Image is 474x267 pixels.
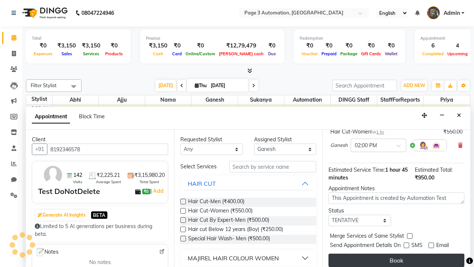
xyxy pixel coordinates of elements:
[411,241,423,251] span: SMS
[150,187,165,195] span: |
[184,51,217,56] span: Online/Custom
[152,187,165,195] a: Add
[328,185,464,192] div: Appointment Notes
[142,189,150,195] span: ₹0
[424,95,470,105] span: Priya
[188,198,244,207] span: Hair Cut-Men (₹400.00)
[188,216,269,225] span: Hair Cut By Expert-Men (₹500.00)
[331,95,377,105] span: DINGG Staff
[332,80,397,91] input: Search Appointment
[103,51,125,56] span: Products
[146,42,170,50] div: ₹3,150
[170,51,184,56] span: Card
[97,171,120,179] span: ₹2,225.21
[188,254,279,263] div: MAJIREL HAIR COLOUR WOMEN
[383,42,399,50] div: ₹0
[32,42,54,50] div: ₹0
[42,164,64,186] img: avatar
[99,95,145,105] span: Ajju
[175,163,224,171] div: Select Services
[328,207,391,215] div: Status
[191,95,237,105] span: Ganesh
[401,80,427,91] button: ADD NEW
[328,167,385,173] span: Estimated Service Time:
[35,222,165,238] div: Limited to 5 AI generations per business during beta.
[330,232,404,241] span: Merge Services of Same Stylist
[217,42,266,50] div: ₹12,79,479
[420,42,445,50] div: 6
[81,3,114,23] b: 08047224946
[328,254,464,267] button: Book
[254,136,317,144] div: Assigned Stylist
[32,51,54,56] span: Expenses
[30,105,52,113] div: 9:00 AM
[359,42,383,50] div: ₹0
[300,42,320,50] div: ₹0
[47,144,168,155] input: Search by Name/Mobile/Email/Code
[208,80,246,91] input: 2025-09-04
[91,211,107,218] span: BETA
[445,51,470,56] span: Upcoming
[377,95,423,105] span: StaffForReports
[330,241,401,251] span: Send Appointment Details On
[89,258,111,266] span: No notes
[266,42,278,50] div: ₹0
[134,171,165,179] span: ₹3,15,980.20
[26,95,52,103] div: Stylist
[73,179,82,185] span: Visits
[338,42,359,50] div: ₹0
[454,110,464,121] button: Close
[444,9,460,17] span: Admin
[330,128,384,136] div: Hair Cut-Women
[383,51,399,56] span: Wallet
[300,35,399,42] div: Redemption
[443,128,463,136] div: ₹550.00
[156,80,176,91] span: [DATE]
[266,51,278,56] span: Due
[403,83,425,88] span: ADD NEW
[188,225,283,235] span: Hair cut Below 12 years (Boy) (₹250.00)
[415,174,434,181] span: ₹950.00
[338,51,359,56] span: Package
[188,207,253,216] span: Hair Cut-Women (₹550.00)
[36,210,87,220] button: Generate AI Insights
[79,113,105,120] span: Block Time
[420,51,445,56] span: Completed
[54,42,79,50] div: ₹3,150
[32,110,70,123] span: Appointment
[445,42,470,50] div: 4
[184,42,217,50] div: ₹0
[140,179,159,185] span: Total Spent
[193,83,208,88] span: Thu
[103,42,125,50] div: ₹0
[35,247,59,257] span: Notes
[436,241,449,251] span: Email
[96,179,121,185] span: Average Spent
[146,35,278,42] div: Finance
[183,251,313,265] button: MAJIREL HAIR COLOUR WOMEN
[188,179,216,188] div: HAIR CUT
[31,82,57,88] span: Filter Stylist
[229,161,316,172] input: Search by service name
[180,136,243,144] div: Requested Stylist
[32,136,168,144] div: Client
[32,144,47,155] button: +91
[359,51,383,56] span: Gift Cards
[320,42,338,50] div: ₹0
[188,235,270,244] span: Special Hair Wash- Men (₹500.00)
[371,129,384,135] small: for
[79,42,103,50] div: ₹3,150
[415,167,453,173] span: Estimated Total:
[170,42,184,50] div: ₹0
[81,51,101,56] span: Services
[19,3,70,23] img: logo
[320,51,338,56] span: Prepaid
[53,95,99,105] span: Abhi
[38,186,100,197] div: Test DoNotDelete
[151,51,165,56] span: Cash
[238,95,284,105] span: Sukanya
[73,171,82,179] span: 142
[284,95,330,105] span: Automation
[300,51,320,56] span: Voucher
[376,129,384,135] span: 1 hr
